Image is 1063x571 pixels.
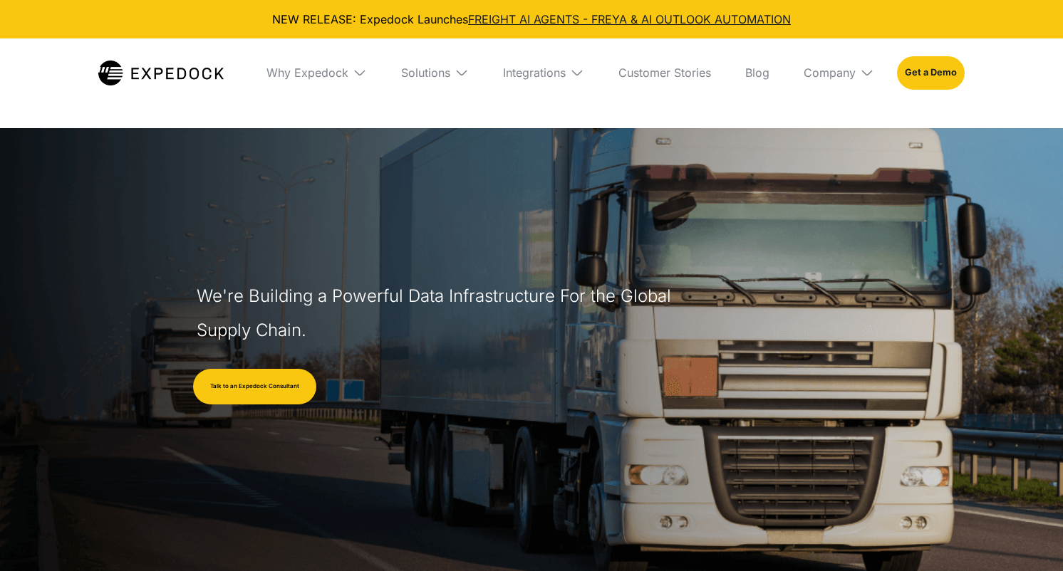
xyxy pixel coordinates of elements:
[266,66,348,80] div: Why Expedock
[11,11,1052,27] div: NEW RELEASE: Expedock Launches
[607,38,722,107] a: Customer Stories
[197,279,678,347] h1: We're Building a Powerful Data Infrastructure For the Global Supply Chain.
[734,38,781,107] a: Blog
[193,369,316,404] a: Talk to an Expedock Consultant
[468,12,791,26] a: FREIGHT AI AGENTS - FREYA & AI OUTLOOK AUTOMATION
[503,66,566,80] div: Integrations
[401,66,450,80] div: Solutions
[804,66,856,80] div: Company
[897,56,965,89] a: Get a Demo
